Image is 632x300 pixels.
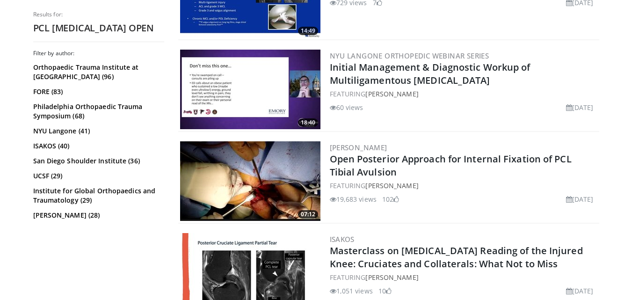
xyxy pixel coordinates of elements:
[33,126,162,136] a: NYU Langone (41)
[33,87,162,96] a: FORE (83)
[180,50,320,129] a: 18:40
[33,11,164,18] p: Results for:
[33,156,162,166] a: San Diego Shoulder Institute (36)
[566,286,594,296] li: [DATE]
[365,273,418,282] a: [PERSON_NAME]
[33,63,162,81] a: Orthopaedic Trauma Institute at [GEOGRAPHIC_DATA] (96)
[33,211,162,220] a: [PERSON_NAME] (28)
[365,181,418,190] a: [PERSON_NAME]
[33,186,162,205] a: Institute for Global Orthopaedics and Traumatology (29)
[330,51,489,60] a: NYU Langone Orthopedic Webinar Series
[566,102,594,112] li: [DATE]
[298,210,318,219] span: 07:12
[365,89,418,98] a: [PERSON_NAME]
[330,194,377,204] li: 19,683 views
[378,286,392,296] li: 10
[566,194,594,204] li: [DATE]
[33,171,162,181] a: UCSF (29)
[330,286,373,296] li: 1,051 views
[180,141,320,221] img: e9f6b273-e945-4392-879d-473edd67745f.300x170_q85_crop-smart_upscale.jpg
[33,102,162,121] a: Philadelphia Orthopaedic Trauma Symposium (68)
[298,118,318,127] span: 18:40
[33,141,162,151] a: ISAKOS (40)
[330,143,387,152] a: [PERSON_NAME]
[33,50,164,57] h3: Filter by author:
[330,102,363,112] li: 60 views
[330,153,572,178] a: Open Posterior Approach for Internal Fixation of PCL Tibial Avulsion
[330,272,597,282] div: FEATURING
[330,89,597,99] div: FEATURING
[330,234,355,244] a: ISAKOS
[180,50,320,129] img: bfac2dc8-2d6e-4979-b58a-9de4be015fcb.300x170_q85_crop-smart_upscale.jpg
[330,244,583,270] a: Masterclass on [MEDICAL_DATA] Reading of the Injured Knee: Cruciates and Collaterals: What Not to...
[382,194,399,204] li: 102
[298,27,318,35] span: 14:49
[330,181,597,190] div: FEATURING
[33,22,164,34] h2: PCL [MEDICAL_DATA] OPEN
[330,61,530,87] a: Initial Management & Diagnostic Workup of Multiligamentous [MEDICAL_DATA]
[180,141,320,221] a: 07:12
